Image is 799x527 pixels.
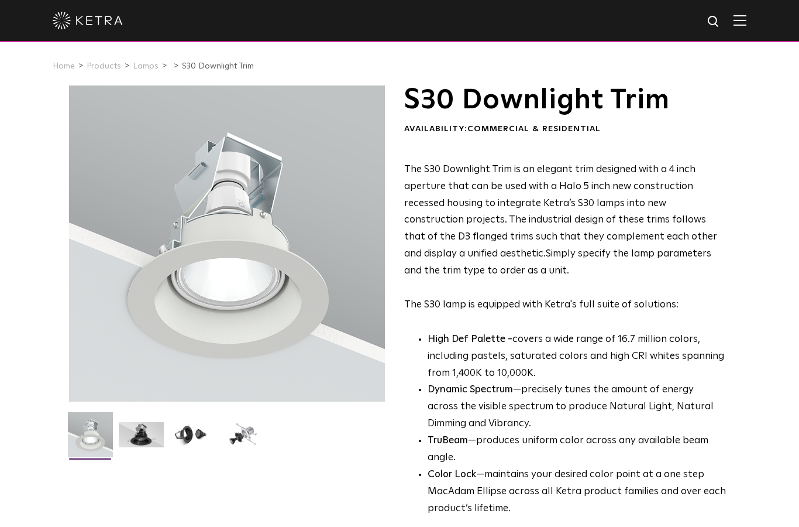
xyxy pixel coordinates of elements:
[428,467,726,518] li: —maintains your desired color point at a one step MacAdam Ellipse across all Ketra product famili...
[87,62,121,70] a: Products
[404,165,717,259] span: The S30 Downlight Trim is an elegant trim designed with a 4 inch aperture that can be used with a...
[428,334,512,344] strong: High Def Palette -
[133,62,159,70] a: Lamps
[404,124,726,135] div: Availability:
[707,15,721,29] img: search icon
[404,85,726,115] h1: S30 Downlight Trim
[170,422,215,456] img: S30 Halo Downlight_Table Top_Black
[53,12,123,29] img: ketra-logo-2019-white
[221,422,266,456] img: S30 Halo Downlight_Exploded_Black
[119,422,164,456] img: S30 Halo Downlight_Hero_Black_Gradient
[68,412,113,466] img: S30-DownlightTrim-2021-Web-Square
[182,62,254,70] a: S30 Downlight Trim
[428,385,513,395] strong: Dynamic Spectrum
[428,470,476,480] strong: Color Lock
[428,433,726,467] li: —produces uniform color across any available beam angle.
[404,249,711,276] span: Simply specify the lamp parameters and the trim type to order as a unit.​
[428,331,726,382] p: covers a wide range of 16.7 million colors, including pastels, saturated colors and high CRI whit...
[404,162,726,314] p: The S30 lamp is equipped with Ketra's full suite of solutions:
[733,15,746,26] img: Hamburger%20Nav.svg
[428,382,726,433] li: —precisely tunes the amount of energy across the visible spectrum to produce Natural Light, Natur...
[467,125,601,133] span: Commercial & Residential
[53,62,75,70] a: Home
[428,436,468,446] strong: TruBeam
